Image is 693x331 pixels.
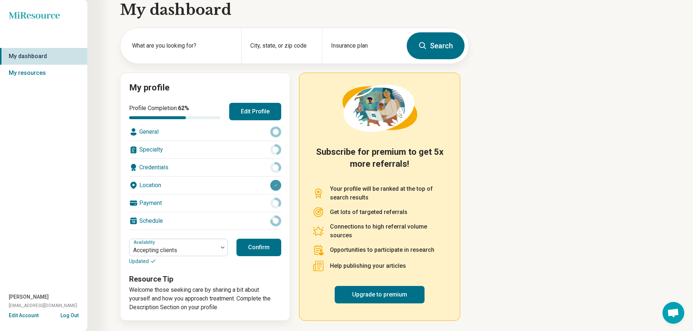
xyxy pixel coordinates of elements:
p: Your profile will be ranked at the top of search results [330,185,447,202]
h2: Subscribe for premium to get 5x more referrals! [312,146,447,176]
div: Open chat [662,302,684,324]
p: Get lots of targeted referrals [330,208,407,217]
p: Connections to high referral volume sources [330,222,447,240]
button: Edit Account [9,312,39,319]
span: [EMAIL_ADDRESS][DOMAIN_NAME] [9,302,77,309]
p: Welcome those seeking care by sharing a bit about yourself and how you approach treatment. Comple... [129,286,281,312]
button: Edit Profile [229,103,281,120]
div: General [129,123,281,141]
label: Availability [134,240,156,245]
div: Credentials [129,159,281,176]
div: Schedule [129,212,281,230]
span: [PERSON_NAME] [9,293,49,301]
button: Log Out [60,312,79,318]
h3: Resource Tip [129,274,281,284]
div: Profile Completion: [129,104,220,119]
div: Location [129,177,281,194]
span: 62 % [178,105,189,112]
p: Help publishing your articles [330,262,406,270]
button: Confirm [236,239,281,256]
a: Upgrade to premium [335,286,425,303]
h2: My profile [129,82,281,94]
label: What are you looking for? [132,41,232,50]
p: Updated [129,258,228,265]
div: Payment [129,194,281,212]
button: Search [407,32,465,59]
p: Opportunities to participate in research [330,246,434,254]
div: Specialty [129,141,281,158]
